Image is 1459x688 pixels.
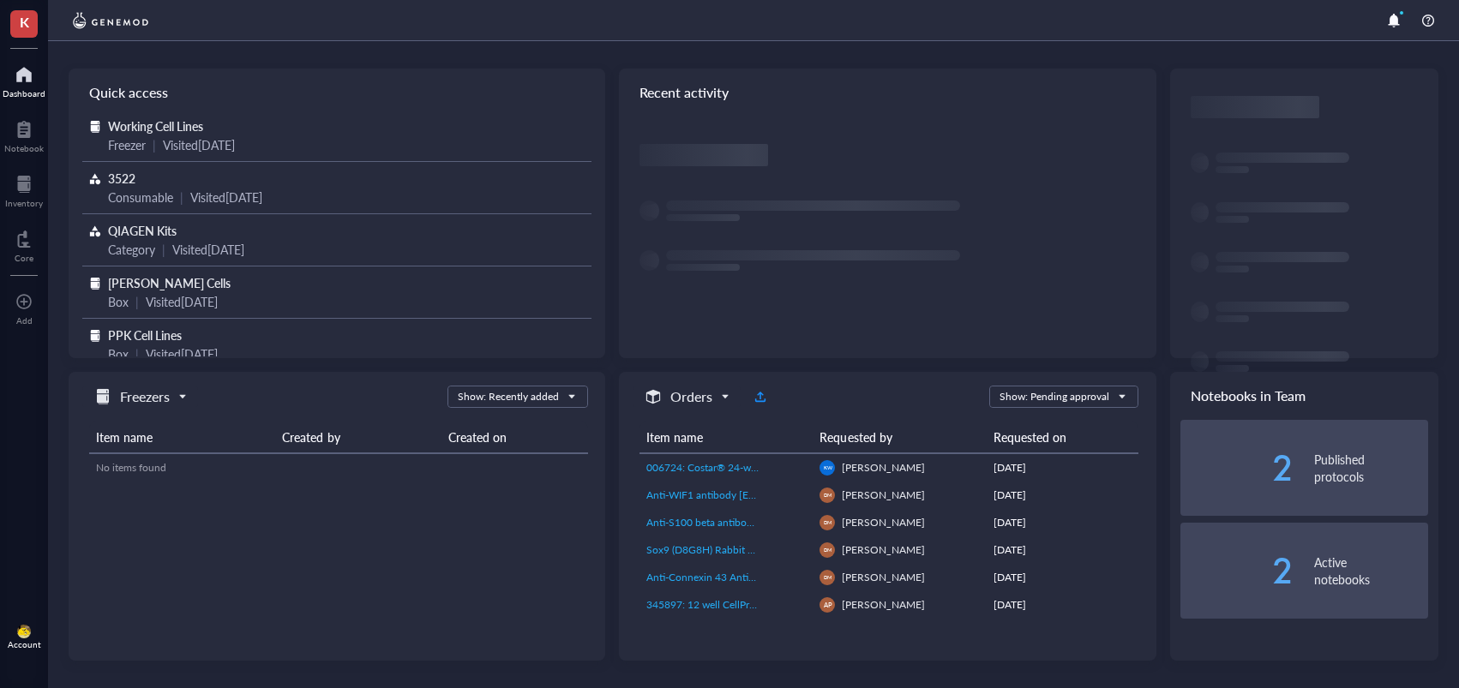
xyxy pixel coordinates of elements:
[823,492,832,498] span: DM
[994,460,1132,476] div: [DATE]
[458,389,559,404] div: Show: Recently added
[108,170,135,187] span: 3522
[1170,372,1438,420] div: Notebooks in Team
[823,547,832,553] span: DM
[823,574,832,580] span: DM
[180,188,183,206] div: |
[17,625,31,638] img: da48f3c6-a43e-4a2d-aade-5eac0d93827f.jpeg
[842,488,925,502] span: [PERSON_NAME]
[646,542,769,557] span: Sox9 (D8G8H) Rabbit mAb
[275,422,441,453] th: Created by
[15,253,33,263] div: Core
[646,460,1064,475] span: 006724: Costar® 24-well Clear TC-treated Multiple Well Plates, Individually Wrapped, Sterile
[5,171,43,208] a: Inventory
[1314,553,1428,588] div: Active notebooks
[5,198,43,208] div: Inventory
[823,464,832,470] span: KW
[108,344,129,363] div: Box
[646,515,934,529] span: Anti-S100 beta antibody [EP1576Y] - [MEDICAL_DATA] Marker
[20,11,29,33] span: K
[1314,451,1428,485] div: Published protocols
[108,117,203,135] span: Working Cell Lines
[69,10,153,31] img: genemod-logo
[823,601,832,608] span: AP
[4,143,44,153] div: Notebook
[842,542,925,557] span: [PERSON_NAME]
[1000,389,1109,404] div: Show: Pending approval
[108,292,129,311] div: Box
[994,570,1132,585] div: [DATE]
[842,597,925,612] span: [PERSON_NAME]
[670,386,712,407] h5: Orders
[646,570,806,585] a: Anti-Connexin 43 Antibody
[3,88,45,99] div: Dashboard
[135,344,139,363] div: |
[108,326,182,344] span: PPK Cell Lines
[135,292,139,311] div: |
[120,386,170,407] h5: Freezers
[646,597,806,613] a: 345897: 12 well CellPro™ Cell Culture Plates with Lids, Flat Bottom, Sterile
[639,422,813,453] th: Item name
[994,597,1132,613] div: [DATE]
[646,460,806,476] a: 006724: Costar® 24-well Clear TC-treated Multiple Well Plates, Individually Wrapped, Sterile
[646,488,806,503] a: Anti-WIF1 antibody [EPR9385]
[69,69,605,117] div: Quick access
[1180,454,1294,482] div: 2
[16,315,33,326] div: Add
[813,422,986,453] th: Requested by
[4,116,44,153] a: Notebook
[646,515,806,530] a: Anti-S100 beta antibody [EP1576Y] - [MEDICAL_DATA] Marker
[146,344,218,363] div: Visited [DATE]
[646,488,789,502] span: Anti-WIF1 antibody [EPR9385]
[842,515,925,529] span: [PERSON_NAME]
[89,422,275,453] th: Item name
[646,542,806,558] a: Sox9 (D8G8H) Rabbit mAb
[994,515,1132,530] div: [DATE]
[823,519,832,525] span: DM
[3,61,45,99] a: Dashboard
[15,225,33,263] a: Core
[646,570,772,584] span: Anti-Connexin 43 Antibody
[108,240,155,259] div: Category
[108,188,173,206] div: Consumable
[441,422,587,453] th: Created on
[842,460,925,475] span: [PERSON_NAME]
[842,570,925,584] span: [PERSON_NAME]
[108,222,177,239] span: QIAGEN Kits
[190,188,262,206] div: Visited [DATE]
[172,240,244,259] div: Visited [DATE]
[987,422,1139,453] th: Requested on
[108,135,146,154] div: Freezer
[153,135,156,154] div: |
[646,597,983,612] span: 345897: 12 well CellPro™ Cell Culture Plates with Lids, Flat Bottom, Sterile
[163,135,235,154] div: Visited [DATE]
[619,69,1156,117] div: Recent activity
[8,639,41,649] div: Account
[96,460,581,476] div: No items found
[108,274,231,291] span: [PERSON_NAME] Cells
[162,240,165,259] div: |
[1180,557,1294,584] div: 2
[994,488,1132,503] div: [DATE]
[146,292,218,311] div: Visited [DATE]
[994,542,1132,558] div: [DATE]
